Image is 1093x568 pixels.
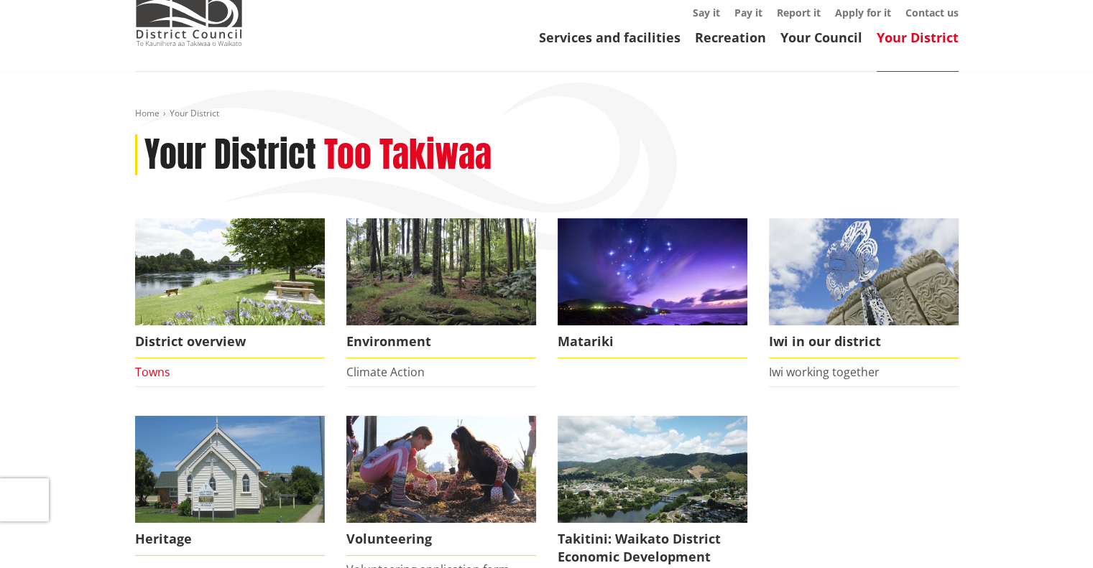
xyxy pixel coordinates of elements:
img: Ngaruawahia 0015 [135,218,325,325]
img: biodiversity- Wright's Bush_16x9 crop [346,218,536,325]
a: Services and facilities [539,29,681,46]
a: Your District [877,29,959,46]
h1: Your District [144,134,316,176]
img: Matariki over Whiaangaroa [558,218,747,325]
a: Towns [135,364,170,380]
a: Ngaruawahia 0015 District overview [135,218,325,358]
iframe: Messenger Launcher [1027,508,1079,559]
span: Heritage [135,523,325,556]
img: Raglan Church [135,416,325,523]
a: volunteer icon Volunteering [346,416,536,556]
a: Recreation [695,29,766,46]
h2: Too Takiwaa [324,134,492,176]
a: Say it [693,6,720,19]
a: Matariki [558,218,747,358]
span: Iwi in our district [769,325,959,358]
a: Your Council [780,29,862,46]
a: Contact us [905,6,959,19]
a: Raglan Church Heritage [135,416,325,556]
a: Environment [346,218,536,358]
span: Matariki [558,325,747,358]
img: volunteer icon [346,416,536,523]
span: Volunteering [346,523,536,556]
nav: breadcrumb [135,108,959,120]
img: Turangawaewae Ngaruawahia [769,218,959,325]
a: Apply for it [835,6,891,19]
a: Turangawaewae Ngaruawahia Iwi in our district [769,218,959,358]
a: Iwi working together [769,364,880,380]
a: Climate Action [346,364,425,380]
a: Home [135,107,160,119]
a: Pay it [734,6,762,19]
a: Report it [777,6,821,19]
span: Environment [346,325,536,358]
span: Your District [170,107,219,119]
span: District overview [135,325,325,358]
img: ngaaruawaahia [558,416,747,523]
